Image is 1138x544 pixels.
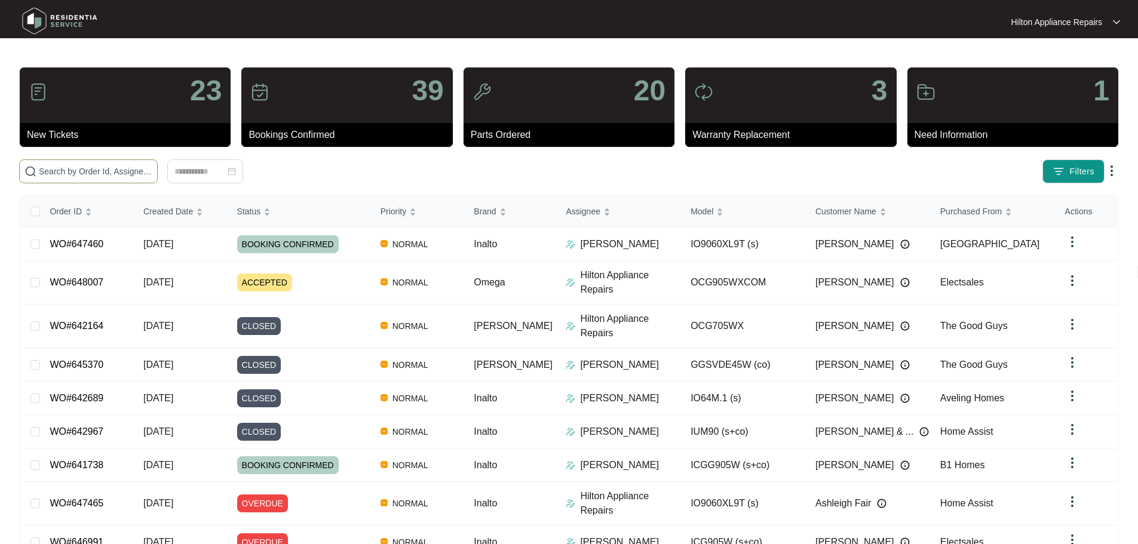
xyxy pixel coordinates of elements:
span: [PERSON_NAME] [474,321,553,331]
p: Parts Ordered [471,128,674,142]
span: [GEOGRAPHIC_DATA] [940,239,1040,249]
span: Order ID [50,205,82,218]
span: NORMAL [388,275,433,290]
img: icon [694,82,713,102]
img: Assigner Icon [566,460,575,470]
span: Filters [1069,165,1094,178]
span: [DATE] [143,239,173,249]
input: Search by Order Id, Assignee Name, Customer Name, Brand and Model [39,165,152,178]
p: Bookings Confirmed [249,128,452,142]
span: [DATE] [143,277,173,287]
span: Aveling Homes [940,393,1004,403]
span: NORMAL [388,391,433,405]
img: dropdown arrow [1065,389,1079,403]
a: WO#645370 [50,359,103,370]
p: New Tickets [27,128,231,142]
p: Need Information [915,128,1118,142]
p: Hilton Appliance Repairs [580,312,681,340]
span: The Good Guys [940,359,1008,370]
a: WO#647465 [50,498,103,508]
img: Assigner Icon [566,239,575,249]
img: Vercel Logo [381,461,388,468]
span: [PERSON_NAME] [815,391,894,405]
button: filter iconFilters [1042,159,1105,183]
img: search-icon [24,165,36,177]
th: Status [228,196,371,228]
span: [PERSON_NAME] [815,319,894,333]
p: [PERSON_NAME] [580,458,659,472]
p: Hilton Appliance Repairs [1011,16,1102,28]
p: 23 [190,76,222,105]
span: [PERSON_NAME] [815,275,894,290]
span: Model [691,205,713,218]
span: [DATE] [143,460,173,470]
img: icon [916,82,935,102]
img: Vercel Logo [381,428,388,435]
span: NORMAL [388,237,433,251]
a: WO#642967 [50,426,103,437]
span: Assignee [566,205,600,218]
p: [PERSON_NAME] [580,237,659,251]
img: Vercel Logo [381,322,388,329]
span: CLOSED [237,389,281,407]
p: Warranty Replacement [692,128,896,142]
span: [PERSON_NAME] [815,458,894,472]
img: icon [29,82,48,102]
img: dropdown arrow [1065,456,1079,470]
span: Inalto [474,426,497,437]
span: Ashleigh Fair [815,496,871,511]
span: [DATE] [143,321,173,331]
img: Info icon [900,360,910,370]
td: IUM90 (s+co) [681,415,806,448]
img: dropdown arrow [1065,494,1079,509]
img: Assigner Icon [566,499,575,508]
img: Assigner Icon [566,360,575,370]
p: 3 [872,76,888,105]
span: Purchased From [940,205,1002,218]
img: icon [473,82,492,102]
span: Customer Name [815,205,876,218]
img: dropdown arrow [1105,164,1119,178]
span: BOOKING CONFIRMED [237,456,339,474]
img: Vercel Logo [381,278,388,285]
span: NORMAL [388,358,433,372]
th: Order ID [40,196,134,228]
img: Info icon [900,460,910,470]
th: Purchased From [931,196,1056,228]
span: Electsales [940,277,984,287]
span: NORMAL [388,319,433,333]
img: Vercel Logo [381,499,388,506]
p: Hilton Appliance Repairs [580,268,681,297]
span: [DATE] [143,498,173,508]
span: Inalto [474,393,497,403]
span: ACCEPTED [237,273,292,291]
th: Assignee [556,196,681,228]
span: [PERSON_NAME] [474,359,553,370]
th: Customer Name [806,196,931,228]
span: CLOSED [237,356,281,374]
p: Hilton Appliance Repairs [580,489,681,518]
span: CLOSED [237,317,281,335]
img: Vercel Logo [381,240,388,247]
span: The Good Guys [940,321,1008,331]
span: Home Assist [940,426,993,437]
img: Info icon [900,321,910,331]
img: Info icon [900,394,910,403]
p: 1 [1093,76,1109,105]
span: CLOSED [237,423,281,441]
a: WO#641738 [50,460,103,470]
img: icon [250,82,269,102]
td: IO9060XL9T (s) [681,482,806,525]
span: [PERSON_NAME] [815,237,894,251]
span: [PERSON_NAME] & ... [815,425,913,439]
img: dropdown arrow [1065,355,1079,370]
th: Model [681,196,806,228]
span: [DATE] [143,359,173,370]
img: Vercel Logo [381,394,388,401]
span: B1 Homes [940,460,985,470]
span: NORMAL [388,425,433,439]
img: Assigner Icon [566,321,575,331]
span: NORMAL [388,496,433,511]
span: [DATE] [143,426,173,437]
img: Info icon [877,499,887,508]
